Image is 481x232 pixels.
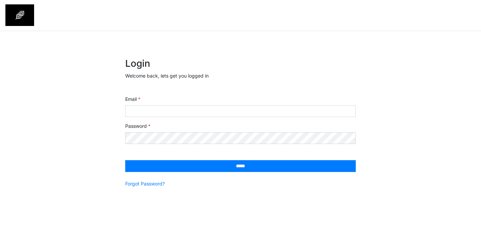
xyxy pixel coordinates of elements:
img: spp logo [5,4,34,26]
label: Password [125,122,151,129]
a: Forgot Password? [125,180,165,187]
label: Email [125,95,140,103]
p: Welcome back, lets get you logged in [125,72,356,79]
h2: Login [125,58,356,69]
